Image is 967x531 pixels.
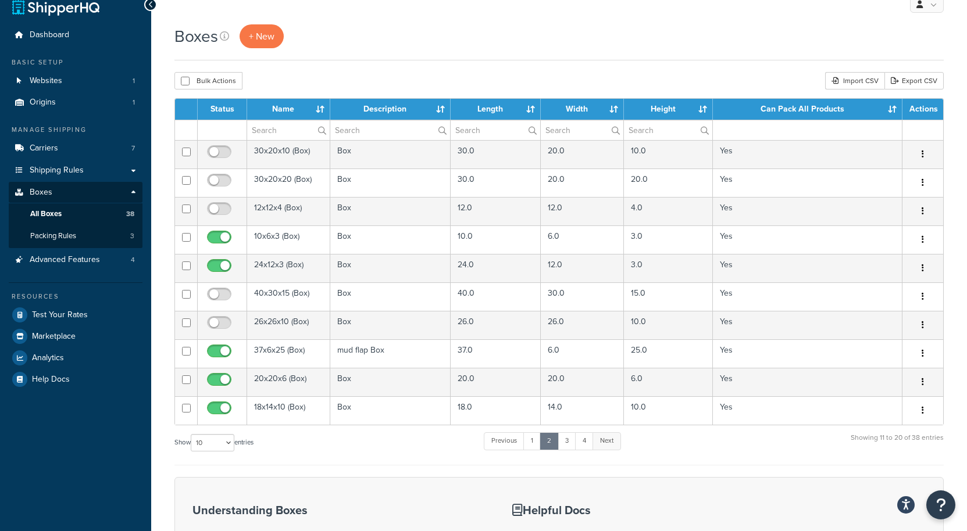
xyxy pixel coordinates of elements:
td: 18.0 [451,396,541,425]
span: 1 [133,76,135,86]
td: 6.0 [541,225,624,254]
input: Search [247,120,330,140]
a: All Boxes 38 [9,203,142,225]
td: 25.0 [624,339,713,368]
span: Boxes [30,188,52,198]
th: Status [198,99,247,120]
th: Actions [902,99,943,120]
div: Import CSV [825,72,884,89]
li: Carriers [9,138,142,159]
td: 10.0 [451,225,541,254]
td: 30.0 [451,168,541,197]
a: Export CSV [884,72,944,89]
th: Can Pack All Products : activate to sort column ascending [713,99,902,120]
td: mud flap Box [330,339,451,368]
td: 12x12x4 (Box) [247,197,330,225]
td: Yes [713,197,902,225]
div: Showing 11 to 20 of 38 entries [851,431,944,456]
td: 10.0 [624,140,713,168]
a: 3 [558,432,576,450]
li: Websites [9,70,142,92]
input: Search [330,120,450,140]
td: 30x20x10 (Box) [247,140,330,168]
div: Basic Setup [9,58,142,67]
select: Showentries [191,434,234,451]
a: Analytics [9,347,142,368]
td: Box [330,225,451,254]
td: Yes [713,254,902,282]
span: Help Docs [32,375,70,385]
span: Websites [30,76,62,86]
td: 37.0 [451,339,541,368]
li: All Boxes [9,203,142,225]
td: Box [330,140,451,168]
td: 14.0 [541,396,624,425]
td: 12.0 [451,197,541,225]
a: Packing Rules 3 [9,225,142,247]
span: 1 [133,98,135,107]
a: Help Docs [9,369,142,390]
h3: Understanding Boxes [192,504,483,516]
td: Box [330,368,451,396]
td: 30x20x20 (Box) [247,168,330,197]
td: 6.0 [624,368,713,396]
span: 4 [131,255,135,265]
button: Bulk Actions [174,72,242,89]
a: Marketplace [9,326,142,347]
span: Marketplace [32,332,76,342]
td: 26x26x10 (Box) [247,311,330,339]
td: Box [330,168,451,197]
td: 12.0 [541,197,624,225]
li: Origins [9,92,142,113]
li: Advanced Features [9,249,142,271]
a: 2 [540,432,559,450]
td: 4.0 [624,197,713,225]
li: Boxes [9,182,142,248]
td: 24x12x3 (Box) [247,254,330,282]
li: Test Your Rates [9,304,142,325]
a: Next [593,432,621,450]
span: + New [249,30,274,43]
td: 15.0 [624,282,713,311]
th: Width : activate to sort column ascending [541,99,624,120]
td: 3.0 [624,225,713,254]
td: 20.0 [541,368,624,396]
span: Origins [30,98,56,107]
td: Box [330,311,451,339]
td: 12.0 [541,254,624,282]
td: 26.0 [541,311,624,339]
td: Box [330,197,451,225]
td: Yes [713,339,902,368]
input: Search [624,120,712,140]
h3: Helpful Docs [512,504,695,516]
td: 37x6x25 (Box) [247,339,330,368]
th: Name : activate to sort column ascending [247,99,330,120]
td: 20.0 [541,140,624,168]
a: Shipping Rules [9,160,142,181]
a: + New [240,24,284,48]
td: 30.0 [541,282,624,311]
a: Boxes [9,182,142,203]
td: Box [330,396,451,425]
span: Test Your Rates [32,310,88,320]
div: Manage Shipping [9,125,142,135]
td: Yes [713,282,902,311]
input: Search [451,120,540,140]
td: Yes [713,311,902,339]
td: 20x20x6 (Box) [247,368,330,396]
span: All Boxes [30,209,62,219]
a: Carriers 7 [9,138,142,159]
td: 3.0 [624,254,713,282]
td: 10.0 [624,396,713,425]
td: 18x14x10 (Box) [247,396,330,425]
span: Advanced Features [30,255,100,265]
span: 38 [126,209,134,219]
td: Yes [713,368,902,396]
th: Length : activate to sort column ascending [451,99,541,120]
a: Dashboard [9,24,142,46]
